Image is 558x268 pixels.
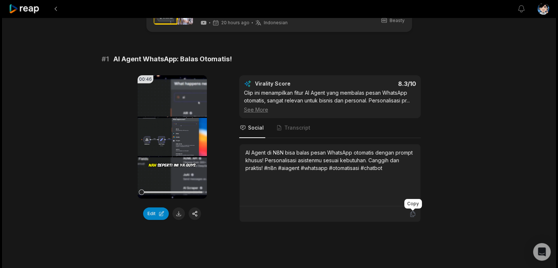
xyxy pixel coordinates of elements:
[337,80,416,87] div: 8.3 /10
[533,243,551,261] div: Open Intercom Messenger
[113,54,232,64] span: AI Agent WhatsApp: Balas Otomatis!
[284,124,310,131] span: Transcript
[404,199,422,209] div: Copy
[221,20,249,26] span: 20 hours ago
[390,17,405,24] span: Beasty
[143,207,169,220] button: Edit
[255,80,334,87] div: Virality Score
[239,118,421,138] nav: Tabs
[138,75,207,199] video: Your browser does not support mp4 format.
[264,20,288,26] span: Indonesian
[245,149,415,172] div: AI Agent di N8N bisa balas pesan WhatsApp otomatis dengan prompt khusus! Personalisasi asistenmu ...
[244,89,416,113] div: Clip ini menampilkan fitur AI Agent yang membalas pesan WhatsApp otomatis, sangat relevan untuk b...
[102,54,109,64] span: # 1
[248,124,264,131] span: Social
[244,106,416,113] div: See More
